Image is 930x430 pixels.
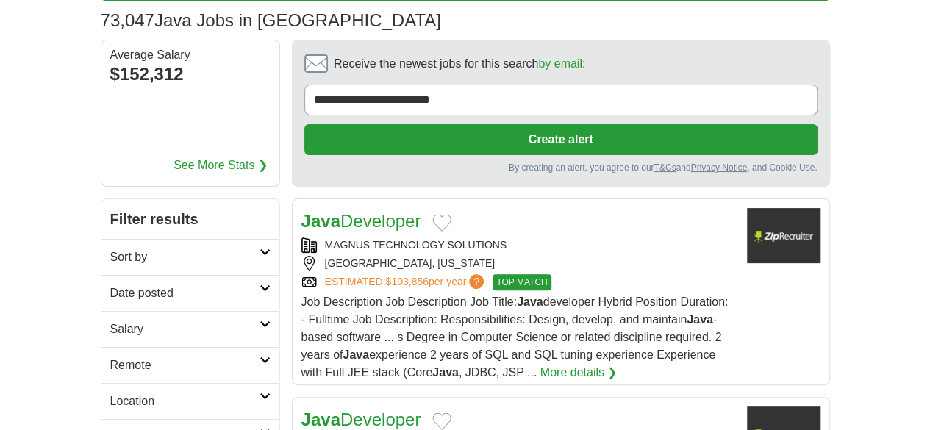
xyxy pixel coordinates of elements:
[101,239,279,275] a: Sort by
[301,211,340,231] strong: Java
[110,393,260,410] h2: Location
[101,383,279,419] a: Location
[517,295,543,308] strong: Java
[747,208,820,263] img: Company logo
[432,366,459,379] strong: Java
[304,124,818,155] button: Create alert
[432,412,451,430] button: Add to favorite jobs
[538,57,582,70] a: by email
[101,275,279,311] a: Date posted
[493,274,551,290] span: TOP MATCH
[101,10,441,30] h1: Java Jobs in [GEOGRAPHIC_DATA]
[301,409,340,429] strong: Java
[110,320,260,338] h2: Salary
[540,364,618,381] a: More details ❯
[304,161,818,174] div: By creating an alert, you agree to our and , and Cookie Use.
[654,162,676,173] a: T&Cs
[110,356,260,374] h2: Remote
[101,199,279,239] h2: Filter results
[101,7,154,34] span: 73,047
[325,274,487,290] a: ESTIMATED:$103,856per year?
[301,295,729,379] span: Job Description Job Description Job Title: developer Hybrid Position Duration: - Fulltime Job Des...
[101,311,279,347] a: Salary
[110,284,260,302] h2: Date posted
[301,256,735,271] div: [GEOGRAPHIC_DATA], [US_STATE]
[301,211,421,231] a: JavaDeveloper
[687,313,713,326] strong: Java
[301,409,421,429] a: JavaDeveloper
[101,347,279,383] a: Remote
[110,49,271,61] div: Average Salary
[110,248,260,266] h2: Sort by
[174,157,268,174] a: See More Stats ❯
[690,162,747,173] a: Privacy Notice
[334,55,585,73] span: Receive the newest jobs for this search :
[343,348,369,361] strong: Java
[432,214,451,232] button: Add to favorite jobs
[301,237,735,253] div: MAGNUS TECHNOLOGY SOLUTIONS
[110,61,271,87] div: $152,312
[385,276,428,287] span: $103,856
[469,274,484,289] span: ?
